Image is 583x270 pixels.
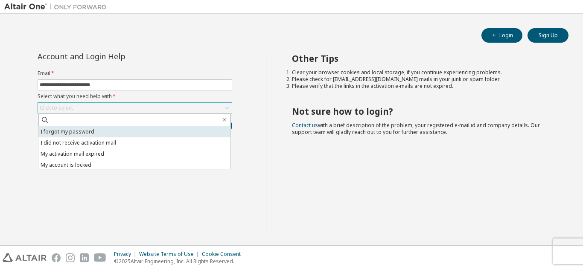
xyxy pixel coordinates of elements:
[292,53,554,64] h2: Other Tips
[40,105,73,111] div: Click to select
[38,103,232,113] div: Click to select
[292,76,554,83] li: Please check for [EMAIL_ADDRESS][DOMAIN_NAME] mails in your junk or spam folder.
[202,251,246,258] div: Cookie Consent
[38,126,230,137] li: I forgot my password
[292,122,318,129] a: Contact us
[38,70,232,77] label: Email
[292,122,540,136] span: with a brief description of the problem, your registered e-mail id and company details. Our suppo...
[3,253,47,262] img: altair_logo.svg
[4,3,111,11] img: Altair One
[139,251,202,258] div: Website Terms of Use
[94,253,106,262] img: youtube.svg
[38,93,232,100] label: Select what you need help with
[52,253,61,262] img: facebook.svg
[292,106,554,117] h2: Not sure how to login?
[292,69,554,76] li: Clear your browser cookies and local storage, if you continue experiencing problems.
[481,28,522,43] button: Login
[66,253,75,262] img: instagram.svg
[528,28,568,43] button: Sign Up
[292,83,554,90] li: Please verify that the links in the activation e-mails are not expired.
[38,53,193,60] div: Account and Login Help
[114,251,139,258] div: Privacy
[80,253,89,262] img: linkedin.svg
[114,258,246,265] p: © 2025 Altair Engineering, Inc. All Rights Reserved.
